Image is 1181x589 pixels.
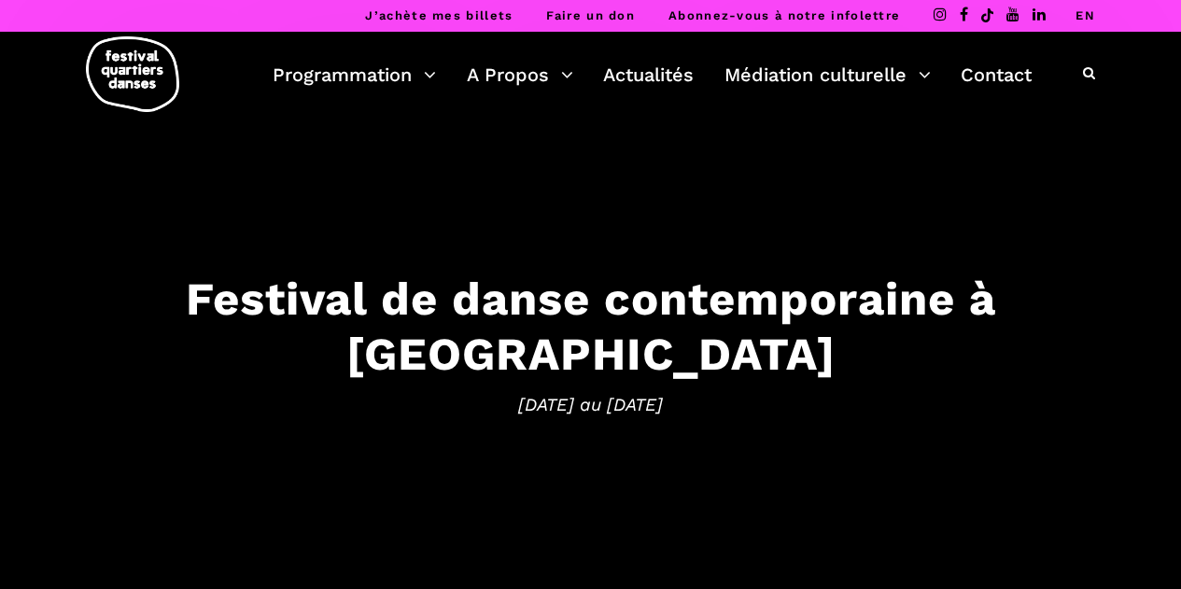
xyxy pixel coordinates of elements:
a: Faire un don [546,8,635,22]
a: J’achète mes billets [365,8,513,22]
a: EN [1076,8,1095,22]
span: [DATE] au [DATE] [19,390,1162,418]
img: logo-fqd-med [86,36,179,112]
a: Programmation [273,59,436,91]
a: A Propos [467,59,573,91]
a: Actualités [603,59,694,91]
a: Médiation culturelle [724,59,931,91]
a: Abonnez-vous à notre infolettre [668,8,900,22]
a: Contact [961,59,1032,91]
h3: Festival de danse contemporaine à [GEOGRAPHIC_DATA] [19,272,1162,382]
